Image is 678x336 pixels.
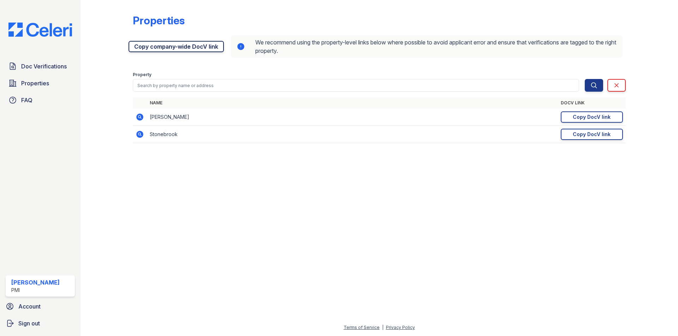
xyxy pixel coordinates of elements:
[133,79,579,92] input: Search by property name or address
[6,76,75,90] a: Properties
[344,325,380,330] a: Terms of Service
[21,79,49,87] span: Properties
[21,62,67,71] span: Doc Verifications
[6,93,75,107] a: FAQ
[558,97,626,109] th: DocV Link
[18,302,41,311] span: Account
[573,131,611,138] div: Copy DocV link
[561,129,623,140] a: Copy DocV link
[11,287,60,294] div: PMI
[147,97,558,109] th: Name
[386,325,415,330] a: Privacy Policy
[147,109,558,126] td: [PERSON_NAME]
[561,111,623,123] a: Copy DocV link
[133,14,185,27] div: Properties
[18,319,40,328] span: Sign out
[6,59,75,73] a: Doc Verifications
[382,325,383,330] div: |
[133,72,151,78] label: Property
[3,316,78,330] a: Sign out
[3,299,78,313] a: Account
[147,126,558,143] td: Stonebrook
[129,41,224,52] a: Copy company-wide DocV link
[231,35,623,58] div: We recommend using the property-level links below where possible to avoid applicant error and ens...
[573,114,611,121] div: Copy DocV link
[21,96,32,104] span: FAQ
[3,23,78,37] img: CE_Logo_Blue-a8612792a0a2168367f1c8372b55b34899dd931a85d93a1a3d3e32e68fde9ad4.png
[11,278,60,287] div: [PERSON_NAME]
